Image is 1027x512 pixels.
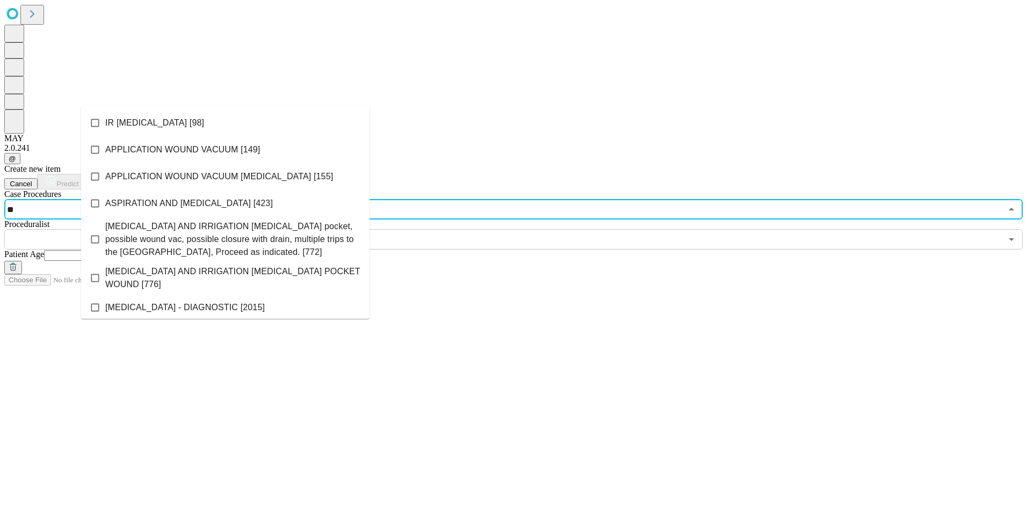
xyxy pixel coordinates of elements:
[105,265,361,291] span: [MEDICAL_DATA] AND IRRIGATION [MEDICAL_DATA] POCKET WOUND [776]
[9,155,16,163] span: @
[4,220,49,229] span: Proceduralist
[4,250,44,259] span: Patient Age
[1004,202,1019,217] button: Close
[4,178,38,189] button: Cancel
[4,153,20,164] button: @
[105,220,361,259] span: [MEDICAL_DATA] AND IRRIGATION [MEDICAL_DATA] pocket, possible wound vac, possible closure with dr...
[105,197,273,210] span: ASPIRATION AND [MEDICAL_DATA] [423]
[105,143,260,156] span: APPLICATION WOUND VACUUM [149]
[56,180,78,188] span: Predict
[4,164,61,173] span: Create new item
[1004,232,1019,247] button: Open
[4,143,1023,153] div: 2.0.241
[105,301,265,314] span: [MEDICAL_DATA] - DIAGNOSTIC [2015]
[4,134,1023,143] div: MAY
[105,116,204,129] span: IR [MEDICAL_DATA] [98]
[105,170,333,183] span: APPLICATION WOUND VACUUM [MEDICAL_DATA] [155]
[38,174,87,189] button: Predict
[10,180,32,188] span: Cancel
[4,189,61,199] span: Scheduled Procedure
